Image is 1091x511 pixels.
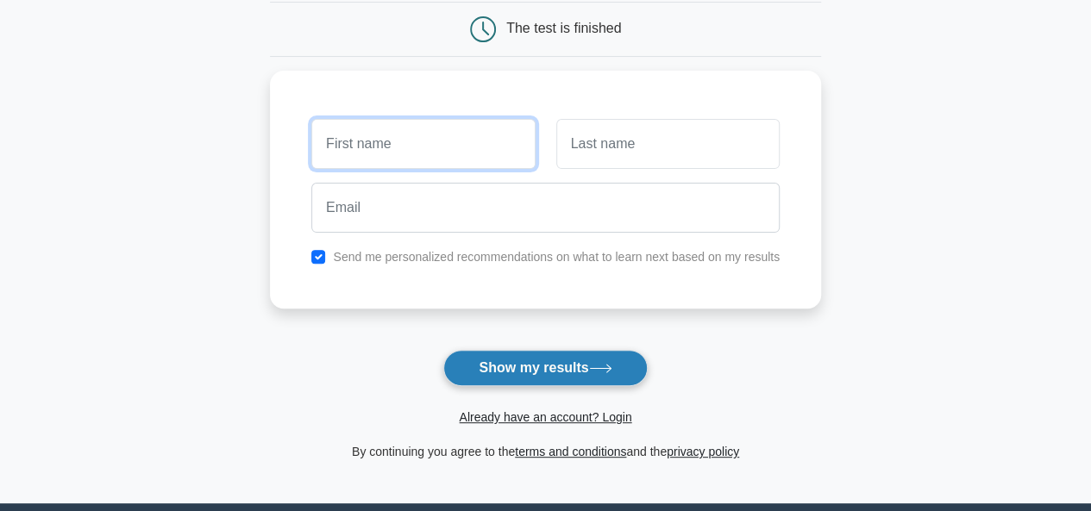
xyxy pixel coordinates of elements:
div: The test is finished [506,21,621,35]
a: Already have an account? Login [459,410,631,424]
a: privacy policy [667,445,739,458]
button: Show my results [443,350,647,386]
div: By continuing you agree to the and the [260,441,831,462]
input: Last name [556,119,780,169]
input: First name [311,119,535,169]
label: Send me personalized recommendations on what to learn next based on my results [333,250,780,264]
a: terms and conditions [515,445,626,458]
input: Email [311,183,780,233]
